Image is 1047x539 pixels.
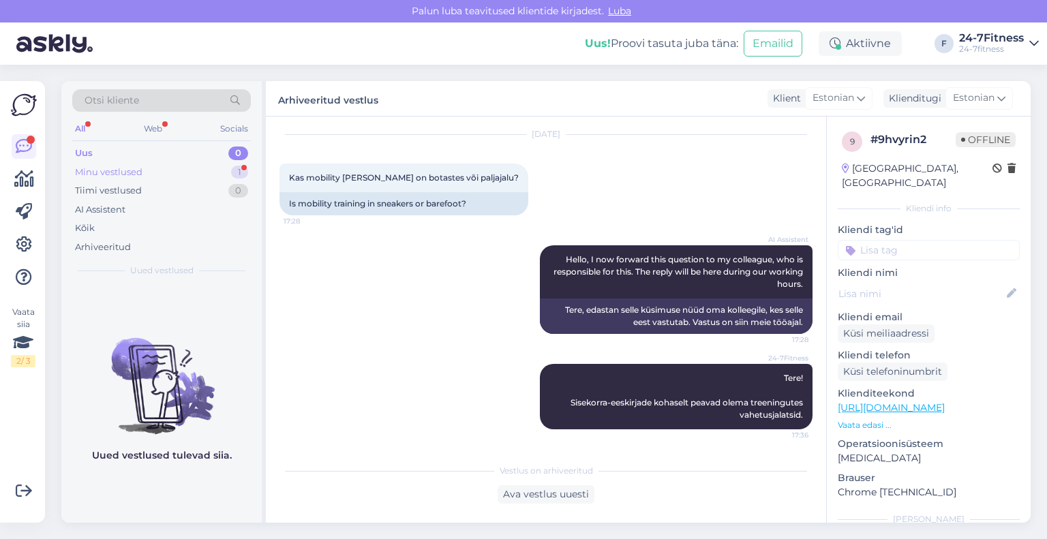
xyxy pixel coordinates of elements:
[553,254,805,289] span: Hello, I now forward this question to my colleague, who is responsible for this. The reply will b...
[130,264,194,277] span: Uued vestlused
[838,513,1020,525] div: [PERSON_NAME]
[956,132,1016,147] span: Offline
[838,240,1020,260] input: Lisa tag
[284,216,335,226] span: 17:28
[870,132,956,148] div: # 9hvyrin2
[838,419,1020,431] p: Vaata edasi ...
[278,89,378,108] label: Arhiveeritud vestlus
[72,120,88,138] div: All
[604,5,635,17] span: Luba
[838,202,1020,215] div: Kliendi info
[757,234,808,245] span: AI Assistent
[935,34,954,53] div: F
[813,91,854,106] span: Estonian
[217,120,251,138] div: Socials
[75,221,95,235] div: Kõik
[838,348,1020,363] p: Kliendi telefon
[61,313,262,436] img: No chats
[279,128,813,140] div: [DATE]
[585,37,611,50] b: Uus!
[838,437,1020,451] p: Operatsioonisüsteem
[842,161,992,190] div: [GEOGRAPHIC_DATA], [GEOGRAPHIC_DATA]
[883,91,941,106] div: Klienditugi
[838,286,1004,301] input: Lisa nimi
[500,465,593,477] span: Vestlus on arhiveeritud
[959,33,1024,44] div: 24-7Fitness
[279,192,528,215] div: Is mobility training in sneakers or barefoot?
[92,448,232,463] p: Uued vestlused tulevad siia.
[498,485,594,504] div: Ava vestlus uuesti
[540,298,813,334] div: Tere, edastan selle küsimuse nüüd oma kolleegile, kes selle eest vastutab. Vastus on siin meie tö...
[838,266,1020,280] p: Kliendi nimi
[819,31,902,56] div: Aktiivne
[850,136,855,147] span: 9
[838,363,947,381] div: Küsi telefoninumbrit
[953,91,995,106] span: Estonian
[757,430,808,440] span: 17:36
[75,166,142,179] div: Minu vestlused
[11,355,35,367] div: 2 / 3
[757,353,808,363] span: 24-7Fitness
[289,172,519,183] span: Kas mobility [PERSON_NAME] on botastes või paljajalu?
[85,93,139,108] span: Otsi kliente
[959,33,1039,55] a: 24-7Fitness24-7fitness
[959,44,1024,55] div: 24-7fitness
[75,241,131,254] div: Arhiveeritud
[838,485,1020,499] p: Chrome [TECHNICAL_ID]
[231,166,248,179] div: 1
[838,471,1020,485] p: Brauser
[11,306,35,367] div: Vaata siia
[75,184,142,198] div: Tiimi vestlused
[838,401,945,414] a: [URL][DOMAIN_NAME]
[585,35,738,52] div: Proovi tasuta juba täna:
[75,147,93,160] div: Uus
[838,386,1020,401] p: Klienditeekond
[228,184,248,198] div: 0
[757,335,808,345] span: 17:28
[744,31,802,57] button: Emailid
[768,91,801,106] div: Klient
[838,451,1020,465] p: [MEDICAL_DATA]
[11,92,37,118] img: Askly Logo
[75,203,125,217] div: AI Assistent
[228,147,248,160] div: 0
[838,223,1020,237] p: Kliendi tag'id
[838,310,1020,324] p: Kliendi email
[141,120,165,138] div: Web
[838,324,935,343] div: Küsi meiliaadressi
